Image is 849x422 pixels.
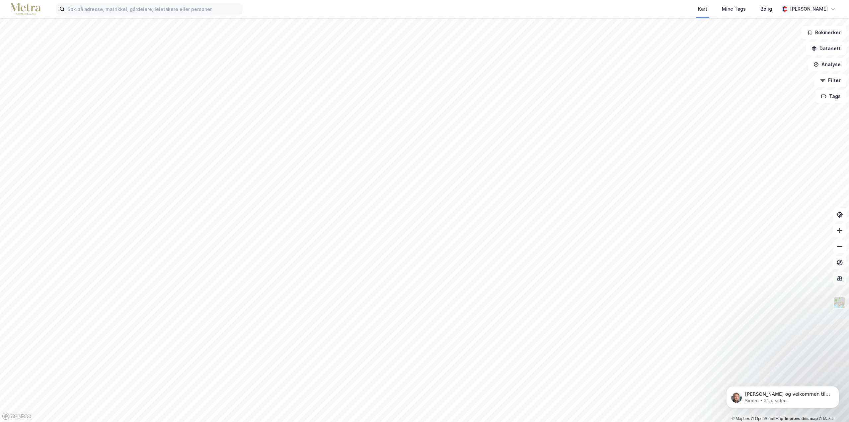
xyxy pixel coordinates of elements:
iframe: Intercom notifications melding [716,372,849,419]
a: Mapbox homepage [2,412,31,420]
div: [PERSON_NAME] [790,5,828,13]
span: [PERSON_NAME] og velkommen til Newsec Maps, [PERSON_NAME] det er du lurer på så er det bare å ta ... [29,19,114,51]
img: Z [833,296,846,309]
img: metra-logo.256734c3b2bbffee19d4.png [11,3,40,15]
div: Kart [698,5,707,13]
div: Bolig [760,5,772,13]
button: Analyse [808,58,846,71]
a: Mapbox [732,416,750,421]
button: Datasett [806,42,846,55]
button: Filter [814,74,846,87]
button: Bokmerker [802,26,846,39]
a: Improve this map [785,416,818,421]
p: Message from Simen, sent 31 u siden [29,26,115,32]
input: Søk på adresse, matrikkel, gårdeiere, leietakere eller personer [65,4,242,14]
button: Tags [815,90,846,103]
div: Mine Tags [722,5,746,13]
a: OpenStreetMap [751,416,783,421]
